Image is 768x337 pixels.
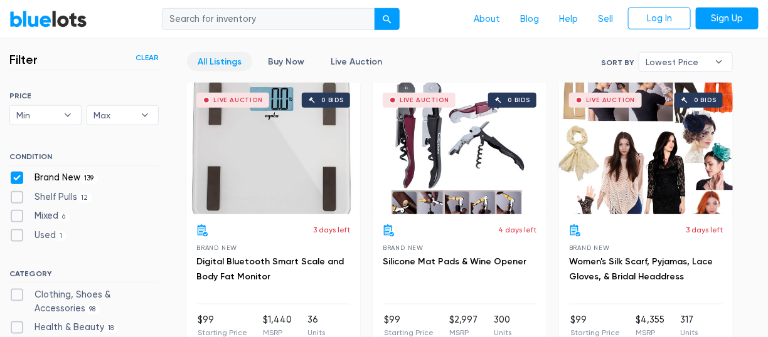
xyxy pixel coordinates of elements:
[9,91,159,100] h6: PRICE
[569,256,713,282] a: Women's Silk Scarf, Pyjamas, Lace Gloves, & Bridal Headdress
[93,106,134,125] span: Max
[162,8,375,30] input: Search for inventory
[628,7,691,29] a: Log In
[196,256,344,282] a: Digital Bluetooth Smart Scale and Body Fat Monitor
[9,9,87,28] a: BlueLots
[383,256,526,267] a: Silicone Mat Pads & Wine Opener
[383,244,424,251] span: Brand New
[9,52,38,67] h3: Filter
[569,244,610,251] span: Brand New
[586,97,636,103] div: Live Auction
[55,106,81,125] b: ▾
[498,224,536,236] p: 4 days left
[588,7,623,31] a: Sell
[696,7,759,29] a: Sign Up
[559,83,733,214] a: Live Auction 0 bids
[136,52,159,63] a: Clear
[373,83,547,214] a: Live Auction 0 bids
[9,190,92,204] label: Shelf Pulls
[85,304,100,314] span: 98
[9,269,159,283] h6: CATEGORY
[510,7,549,31] a: Blog
[9,209,70,223] label: Mixed
[104,324,118,334] span: 18
[400,97,449,103] div: Live Auction
[686,224,723,236] p: 3 days left
[9,171,98,185] label: Brand New
[213,97,263,103] div: Live Auction
[58,212,70,222] span: 6
[257,52,315,71] a: Buy Now
[313,224,350,236] p: 3 days left
[9,288,159,315] label: Clothing, Shoes & Accessories
[56,231,67,241] span: 1
[186,83,360,214] a: Live Auction 0 bids
[646,53,708,71] span: Lowest Price
[16,106,57,125] span: Min
[132,106,158,125] b: ▾
[694,97,717,103] div: 0 bids
[187,52,252,71] a: All Listings
[9,321,118,334] label: Health & Beauty
[320,52,393,71] a: Live Auction
[77,193,92,203] span: 12
[321,97,344,103] div: 0 bids
[601,57,634,68] label: Sort By
[706,53,732,71] b: ▾
[80,174,98,184] span: 139
[9,229,67,242] label: Used
[508,97,530,103] div: 0 bids
[464,7,510,31] a: About
[549,7,588,31] a: Help
[9,152,159,166] h6: CONDITION
[196,244,237,251] span: Brand New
